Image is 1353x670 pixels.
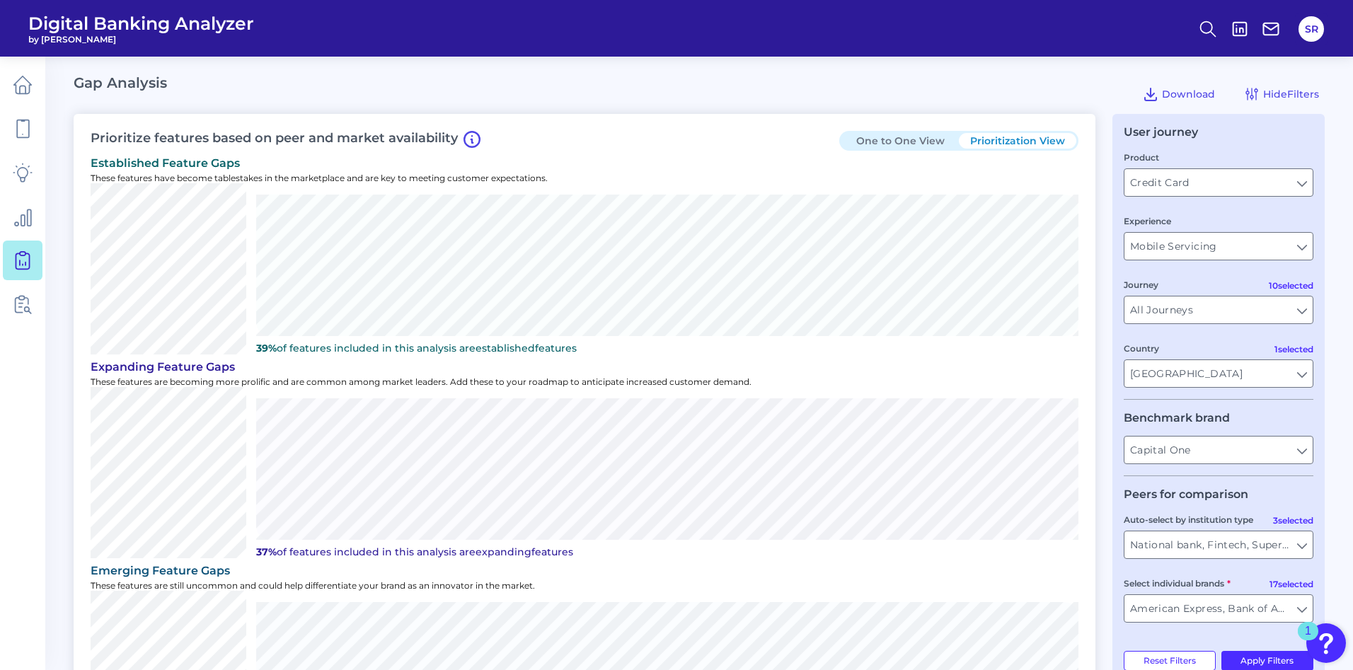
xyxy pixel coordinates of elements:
[1124,411,1230,424] legend: Benchmark brand
[91,156,1078,170] div: established Feature Gaps
[1124,125,1198,139] div: User journey
[91,376,1078,387] p: These features are becoming more prolific and are common among market leaders. Add these to your ...
[74,74,167,91] h2: Gap Analysis
[841,133,959,149] button: One to One View
[1238,83,1325,105] button: HideFilters
[476,342,535,354] span: established
[28,13,254,34] span: Digital Banking Analyzer
[256,545,1078,558] p: of features included in this analysis are features
[1136,83,1221,105] button: Download
[91,173,1078,183] p: These features have become tablestakes in the marketplace and are key to meeting customer expecta...
[1124,514,1253,525] label: Auto-select by institution type
[476,545,531,558] span: expanding
[28,34,254,45] span: by [PERSON_NAME]
[91,564,1078,577] div: emerging Feature Gaps
[1305,631,1311,649] div: 1
[256,342,277,354] b: 39%
[256,545,277,558] b: 37%
[91,580,1078,591] p: These features are still uncommon and could help differentiate your brand as an innovator in the ...
[1306,623,1346,663] button: Open Resource Center, 1 new notification
[1124,279,1158,290] label: Journey
[1124,152,1159,163] label: Product
[1299,16,1324,42] button: SR
[1162,88,1215,100] span: Download
[1124,578,1231,589] label: Select individual brands
[91,131,480,148] h3: Prioritize features based on peer and market availability
[91,360,1078,374] div: expanding Feature Gaps
[959,133,1076,149] button: Prioritization View
[1124,343,1159,354] label: Country
[256,342,1078,354] p: of features included in this analysis are features
[1124,216,1171,226] label: Experience
[1124,487,1248,501] legend: Peers for comparison
[1263,88,1319,100] span: Hide Filters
